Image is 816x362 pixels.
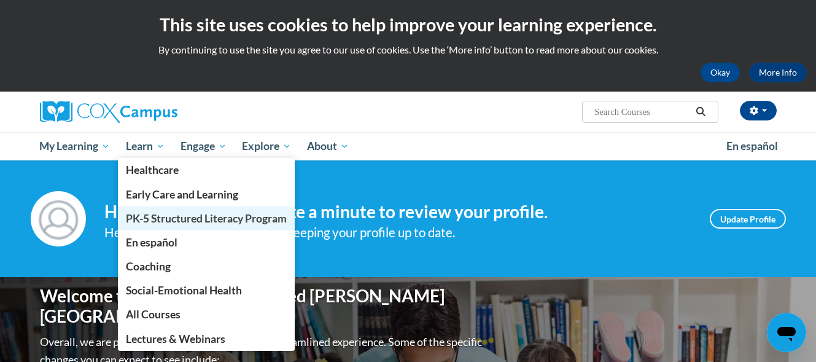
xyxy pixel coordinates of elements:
span: Lectures & Webinars [126,332,225,345]
a: Healthcare [118,158,295,182]
a: Lectures & Webinars [118,327,295,351]
span: Explore [242,139,291,154]
div: Main menu [21,132,795,160]
img: Cox Campus [40,101,177,123]
a: Learn [118,132,173,160]
span: My Learning [39,139,110,154]
h4: Hi [PERSON_NAME]! Take a minute to review your profile. [104,202,691,222]
span: Learn [126,139,165,154]
h1: Welcome to the new and improved [PERSON_NAME][GEOGRAPHIC_DATA] [40,286,485,327]
a: Coaching [118,254,295,278]
button: Account Settings [740,101,777,120]
a: PK-5 Structured Literacy Program [118,207,295,230]
span: Early Care and Learning [126,188,238,201]
h2: This site uses cookies to help improve your learning experience. [9,12,807,37]
input: Search Courses [593,104,691,119]
a: Update Profile [710,209,786,229]
a: Cox Campus [40,101,273,123]
span: PK-5 Structured Literacy Program [126,212,287,225]
a: Explore [234,132,299,160]
span: En español [726,140,778,152]
div: Help improve your experience by keeping your profile up to date. [104,222,691,243]
span: Coaching [126,260,171,273]
span: Social-Emotional Health [126,284,242,297]
button: Okay [701,63,740,82]
button: Search [691,104,710,119]
a: Early Care and Learning [118,183,295,207]
p: By continuing to use the site you agree to our use of cookies. Use the ‘More info’ button to read... [9,43,807,57]
span: All Courses [126,308,181,321]
a: Social-Emotional Health [118,278,295,302]
img: Profile Image [31,191,86,246]
iframe: Button to launch messaging window [767,313,806,352]
span: En español [126,236,177,249]
span: About [307,139,349,154]
span: Healthcare [126,163,179,176]
a: About [299,132,357,160]
a: Engage [173,132,235,160]
a: En español [118,230,295,254]
a: More Info [749,63,807,82]
span: Engage [181,139,227,154]
a: All Courses [118,302,295,326]
a: My Learning [32,132,119,160]
a: En español [718,133,786,159]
